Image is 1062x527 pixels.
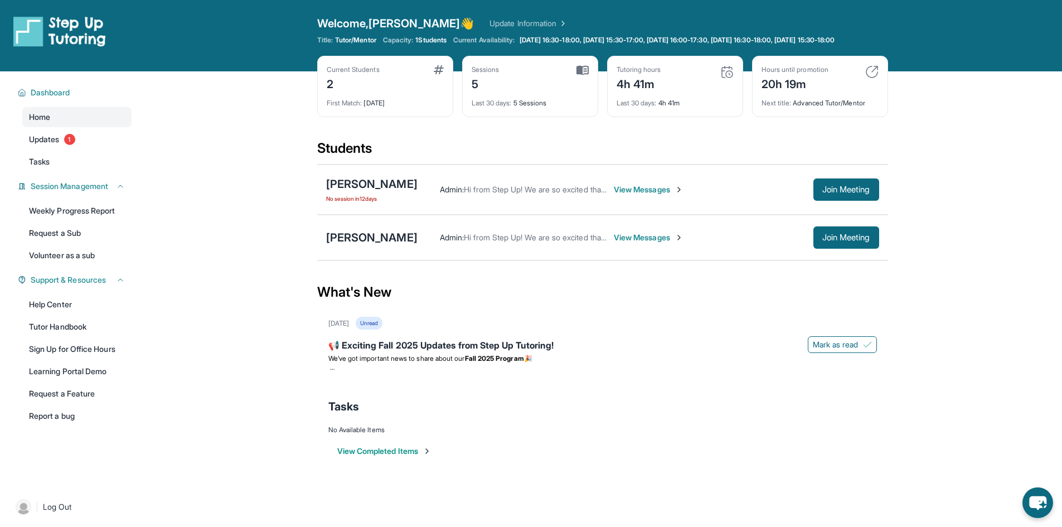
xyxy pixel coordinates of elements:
[863,340,872,349] img: Mark as read
[43,501,72,513] span: Log Out
[22,361,132,381] a: Learning Portal Demo
[29,112,50,123] span: Home
[489,18,568,29] a: Update Information
[472,65,500,74] div: Sessions
[383,36,414,45] span: Capacity:
[556,18,568,29] img: Chevron Right
[29,134,60,145] span: Updates
[22,223,132,243] a: Request a Sub
[317,36,333,45] span: Title:
[617,92,734,108] div: 4h 41m
[762,99,792,107] span: Next title :
[22,406,132,426] a: Report a bug
[453,36,515,45] span: Current Availability:
[337,446,431,457] button: View Completed Items
[328,319,349,328] div: [DATE]
[22,107,132,127] a: Home
[22,201,132,221] a: Weekly Progress Report
[434,65,444,74] img: card
[865,65,879,79] img: card
[29,156,50,167] span: Tasks
[31,274,106,286] span: Support & Resources
[328,399,359,414] span: Tasks
[22,317,132,337] a: Tutor Handbook
[1022,487,1053,518] button: chat-button
[465,354,524,362] strong: Fall 2025 Program
[22,294,132,315] a: Help Center
[762,92,879,108] div: Advanced Tutor/Mentor
[472,99,512,107] span: Last 30 days :
[720,65,734,79] img: card
[762,74,828,92] div: 20h 19m
[617,65,661,74] div: Tutoring hours
[813,226,879,249] button: Join Meeting
[808,336,877,353] button: Mark as read
[335,36,376,45] span: Tutor/Mentor
[576,65,589,75] img: card
[328,354,465,362] span: We’ve got important news to share about our
[617,99,657,107] span: Last 30 days :
[327,74,380,92] div: 2
[614,232,683,243] span: View Messages
[614,184,683,195] span: View Messages
[328,426,877,434] div: No Available Items
[524,354,532,362] span: 🎉
[317,139,888,164] div: Students
[675,233,683,242] img: Chevron-Right
[517,36,837,45] a: [DATE] 16:30-18:00, [DATE] 15:30-17:00, [DATE] 16:00-17:30, [DATE] 16:30-18:00, [DATE] 15:30-18:00
[415,36,447,45] span: 1 Students
[31,87,70,98] span: Dashboard
[472,92,589,108] div: 5 Sessions
[822,234,870,241] span: Join Meeting
[13,16,106,47] img: logo
[472,74,500,92] div: 5
[317,268,888,317] div: What's New
[16,499,31,515] img: user-img
[675,185,683,194] img: Chevron-Right
[327,99,362,107] span: First Match :
[326,176,418,192] div: [PERSON_NAME]
[36,500,38,514] span: |
[326,230,418,245] div: [PERSON_NAME]
[440,185,464,194] span: Admin :
[317,16,474,31] span: Welcome, [PERSON_NAME] 👋
[326,194,418,203] span: No session in 12 days
[22,152,132,172] a: Tasks
[26,87,125,98] button: Dashboard
[328,339,877,354] div: 📢 Exciting Fall 2025 Updates from Step Up Tutoring!
[617,74,661,92] div: 4h 41m
[520,36,835,45] span: [DATE] 16:30-18:00, [DATE] 15:30-17:00, [DATE] 16:00-17:30, [DATE] 16:30-18:00, [DATE] 15:30-18:00
[762,65,828,74] div: Hours until promotion
[327,92,444,108] div: [DATE]
[327,65,380,74] div: Current Students
[822,186,870,193] span: Join Meeting
[440,233,464,242] span: Admin :
[22,384,132,404] a: Request a Feature
[22,339,132,359] a: Sign Up for Office Hours
[31,181,108,192] span: Session Management
[64,134,75,145] span: 1
[356,317,382,330] div: Unread
[11,495,132,519] a: |Log Out
[22,245,132,265] a: Volunteer as a sub
[813,178,879,201] button: Join Meeting
[813,339,859,350] span: Mark as read
[22,129,132,149] a: Updates1
[26,274,125,286] button: Support & Resources
[26,181,125,192] button: Session Management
